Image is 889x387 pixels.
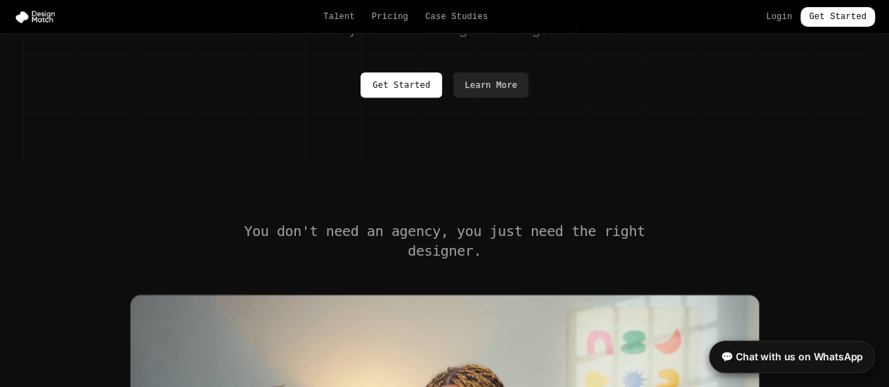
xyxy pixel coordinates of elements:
a: Talent [323,11,355,22]
a: 💬 Chat with us on WhatsApp [709,341,875,373]
img: Design Match [14,10,62,24]
a: Pricing [372,11,408,22]
a: Get Started [361,72,442,98]
a: Login [766,11,792,22]
h2: You don't need an agency, you just need the right designer. [242,221,647,261]
a: Get Started [800,7,875,27]
a: Case Studies [425,11,488,22]
a: Learn More [453,72,528,98]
